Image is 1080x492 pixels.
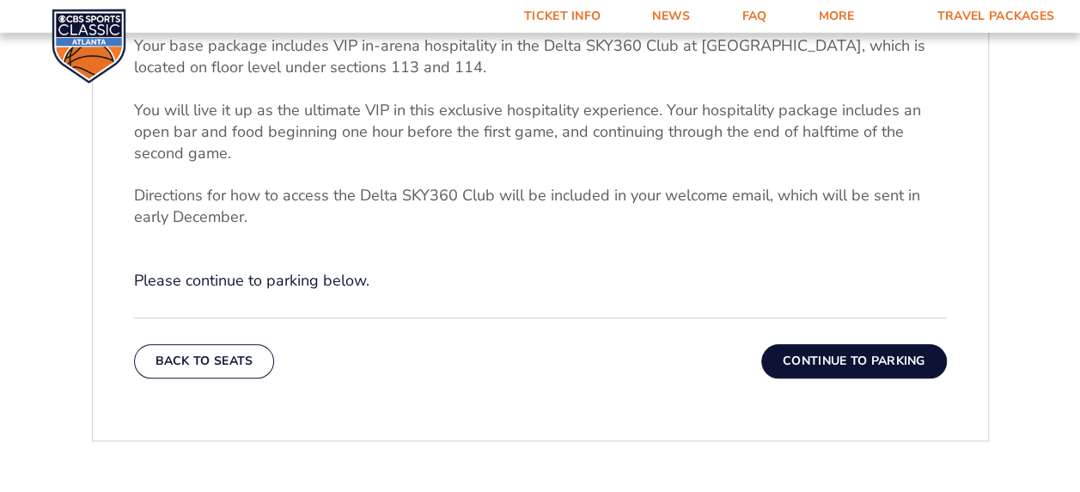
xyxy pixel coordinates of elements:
img: CBS Sports Classic [52,9,126,83]
button: Back To Seats [134,344,275,378]
button: Continue To Parking [761,344,947,378]
p: Directions for how to access the Delta SKY360 Club will be included in your welcome email, which ... [134,185,947,228]
p: Please continue to parking below. [134,270,947,292]
p: You will live it up as the ultimate VIP in this exclusive hospitality experience. Your hospitalit... [134,100,947,165]
p: Your base package includes VIP in-arena hospitality in the Delta SKY360 Club at [GEOGRAPHIC_DATA]... [134,35,947,78]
